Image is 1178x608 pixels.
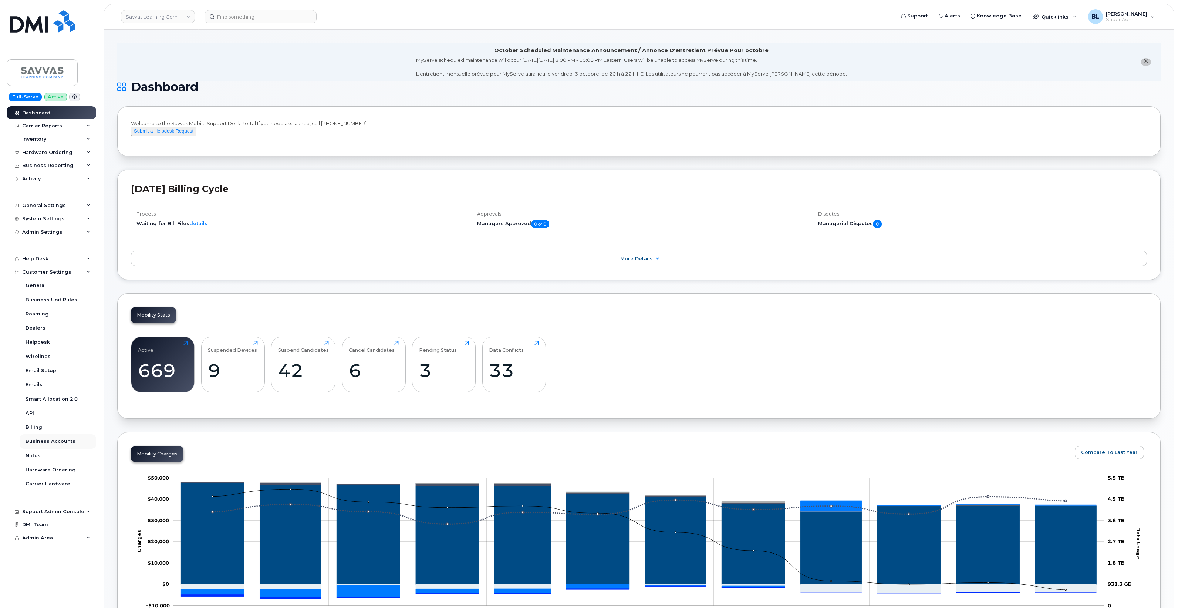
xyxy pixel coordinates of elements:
div: Active [138,341,153,353]
tspan: 3.6 TB [1108,517,1125,523]
tspan: 5.5 TB [1108,475,1125,481]
tspan: $30,000 [148,517,169,523]
span: Dashboard [131,81,198,93]
a: Pending Status3 [419,341,469,388]
tspan: 2.7 TB [1108,538,1125,544]
g: $0 [148,496,169,502]
g: Rate Plan [181,483,1097,584]
h4: Disputes [818,211,1147,217]
g: Credits [181,586,1097,599]
tspan: Data Usage [1136,527,1142,559]
g: $0 [148,560,169,566]
a: Suspend Candidates42 [278,341,329,388]
li: Waiting for Bill Files [136,220,458,227]
tspan: $40,000 [148,496,169,502]
tspan: $50,000 [148,475,169,481]
span: Compare To Last Year [1081,449,1138,456]
span: More Details [620,256,653,261]
g: Cancellation [181,482,1097,511]
div: Pending Status [419,341,457,353]
iframe: Messenger Launcher [1146,576,1172,602]
span: 0 of 0 [531,220,549,228]
a: Active669 [138,341,188,388]
h4: Approvals [477,211,799,217]
tspan: $10,000 [148,560,169,566]
g: $0 [148,517,169,523]
div: Cancel Candidates [349,341,395,353]
div: 33 [489,360,539,381]
tspan: $20,000 [148,538,169,544]
button: Submit a Helpdesk Request [131,127,196,136]
tspan: 1.8 TB [1108,560,1125,566]
button: close notification [1141,58,1151,66]
a: Cancel Candidates6 [349,341,399,388]
h5: Managerial Disputes [818,220,1147,228]
div: 9 [208,360,258,381]
tspan: 4.5 TB [1108,496,1125,502]
h2: [DATE] Billing Cycle [131,183,1147,194]
a: details [189,220,207,226]
h4: Process [136,211,458,217]
div: Data Conflicts [489,341,524,353]
g: $0 [148,538,169,544]
span: 0 [873,220,882,228]
div: MyServe scheduled maintenance will occur [DATE][DATE] 8:00 PM - 10:00 PM Eastern. Users will be u... [416,57,847,77]
a: Submit a Helpdesk Request [131,128,196,134]
div: 6 [349,360,399,381]
div: Welcome to the Savvas Mobile Support Desk Portal If you need assistance, call [PHONE_NUMBER]. [131,120,1147,143]
a: Data Conflicts33 [489,341,539,388]
div: Suspended Devices [208,341,257,353]
button: Compare To Last Year [1075,446,1144,459]
tspan: Charges [136,530,142,552]
a: Suspended Devices9 [208,341,258,388]
tspan: 931.3 GB [1108,581,1132,587]
g: $0 [148,475,169,481]
div: 3 [419,360,469,381]
h5: Managers Approved [477,220,799,228]
div: Suspend Candidates [278,341,329,353]
div: 669 [138,360,188,381]
div: October Scheduled Maintenance Announcement / Annonce D'entretient Prévue Pour octobre [494,47,769,54]
tspan: $0 [162,581,169,587]
div: 42 [278,360,329,381]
